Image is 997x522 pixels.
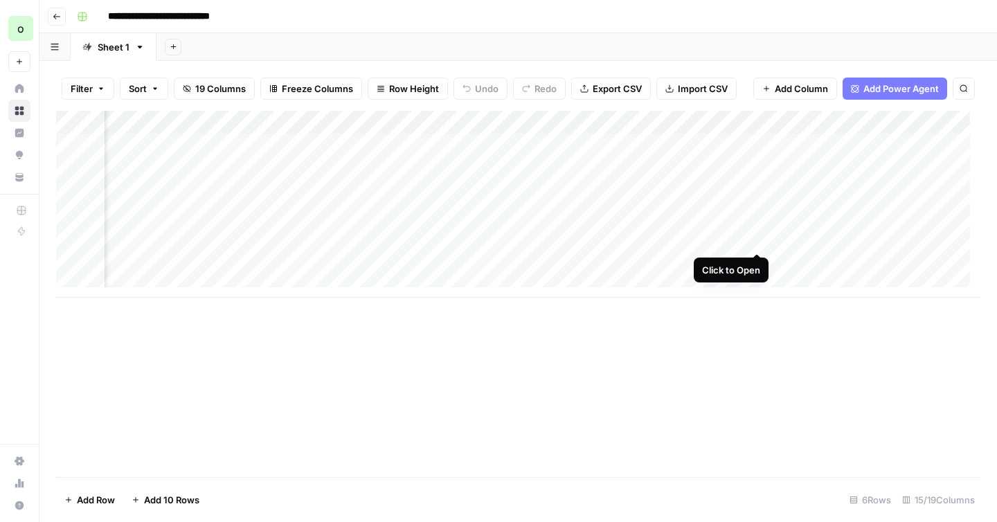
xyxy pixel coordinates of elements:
span: Freeze Columns [282,82,353,96]
a: Opportunities [8,144,30,166]
button: Add Column [753,78,837,100]
button: Row Height [368,78,448,100]
button: Add Row [56,489,123,511]
div: 15/19 Columns [897,489,980,511]
a: Usage [8,472,30,494]
div: Click to Open [702,263,760,277]
span: Filter [71,82,93,96]
button: Help + Support [8,494,30,516]
button: Freeze Columns [260,78,362,100]
span: Row Height [389,82,439,96]
span: Undo [475,82,498,96]
button: Export CSV [571,78,651,100]
a: Browse [8,100,30,122]
span: o [17,20,24,37]
div: Sheet 1 [98,40,129,54]
span: Add Power Agent [863,82,939,96]
button: Add 10 Rows [123,489,208,511]
button: Workspace: opascope [8,11,30,46]
span: Import CSV [678,82,728,96]
span: Export CSV [593,82,642,96]
span: Add Column [775,82,828,96]
button: Redo [513,78,566,100]
div: 6 Rows [844,489,897,511]
span: Sort [129,82,147,96]
button: Import CSV [656,78,737,100]
a: Insights [8,122,30,144]
a: Home [8,78,30,100]
a: Sheet 1 [71,33,156,61]
span: Add 10 Rows [144,493,199,507]
button: Add Power Agent [843,78,947,100]
span: Add Row [77,493,115,507]
button: Filter [62,78,114,100]
span: 19 Columns [195,82,246,96]
button: Undo [453,78,508,100]
button: 19 Columns [174,78,255,100]
a: Your Data [8,166,30,188]
a: Settings [8,450,30,472]
button: Sort [120,78,168,100]
span: Redo [535,82,557,96]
